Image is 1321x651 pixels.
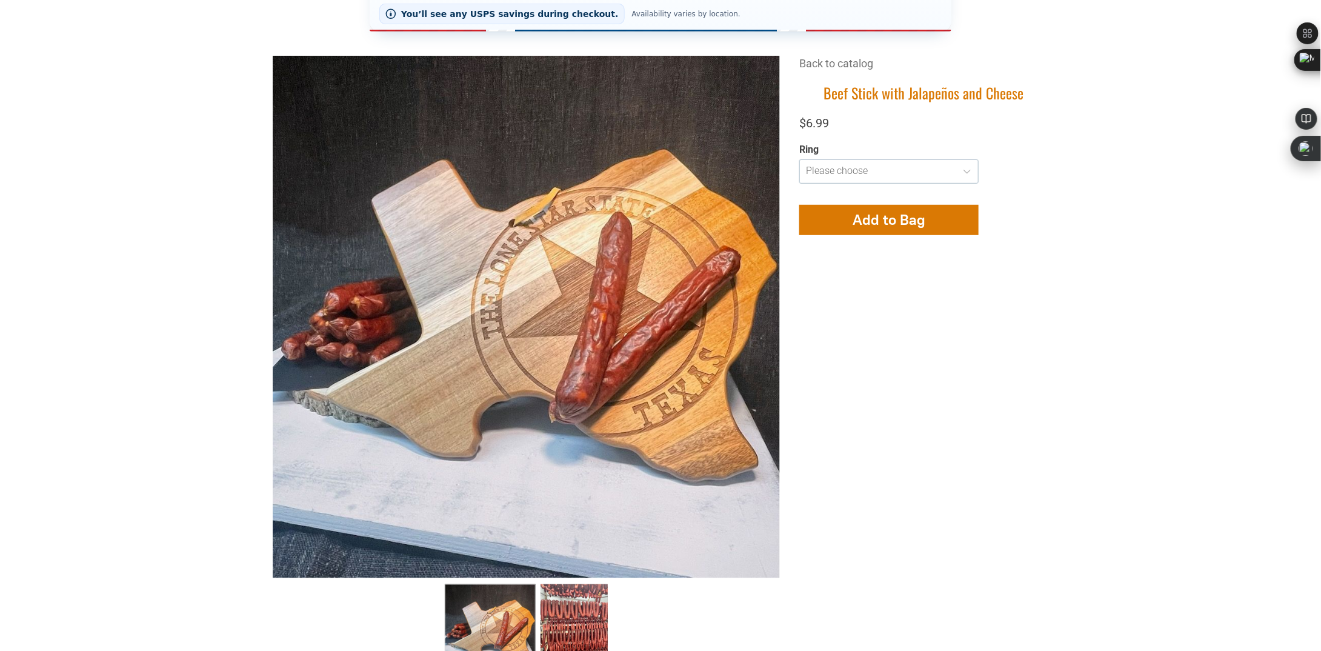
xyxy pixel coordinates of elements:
[401,9,619,19] span: You’ll see any USPS savings during checkout.
[799,205,979,235] button: Add to Bag
[799,116,829,130] span: $6.99
[799,144,979,156] div: Ring
[853,211,925,229] span: Add to Bag
[799,57,873,70] a: Back to catalog
[630,10,743,18] span: Availability varies by location.
[799,56,1048,83] div: Breadcrumbs
[273,56,780,578] img: Beef Stick with Jalapeños and Cheese
[799,84,1048,102] h1: Beef Stick with Jalapeños and Cheese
